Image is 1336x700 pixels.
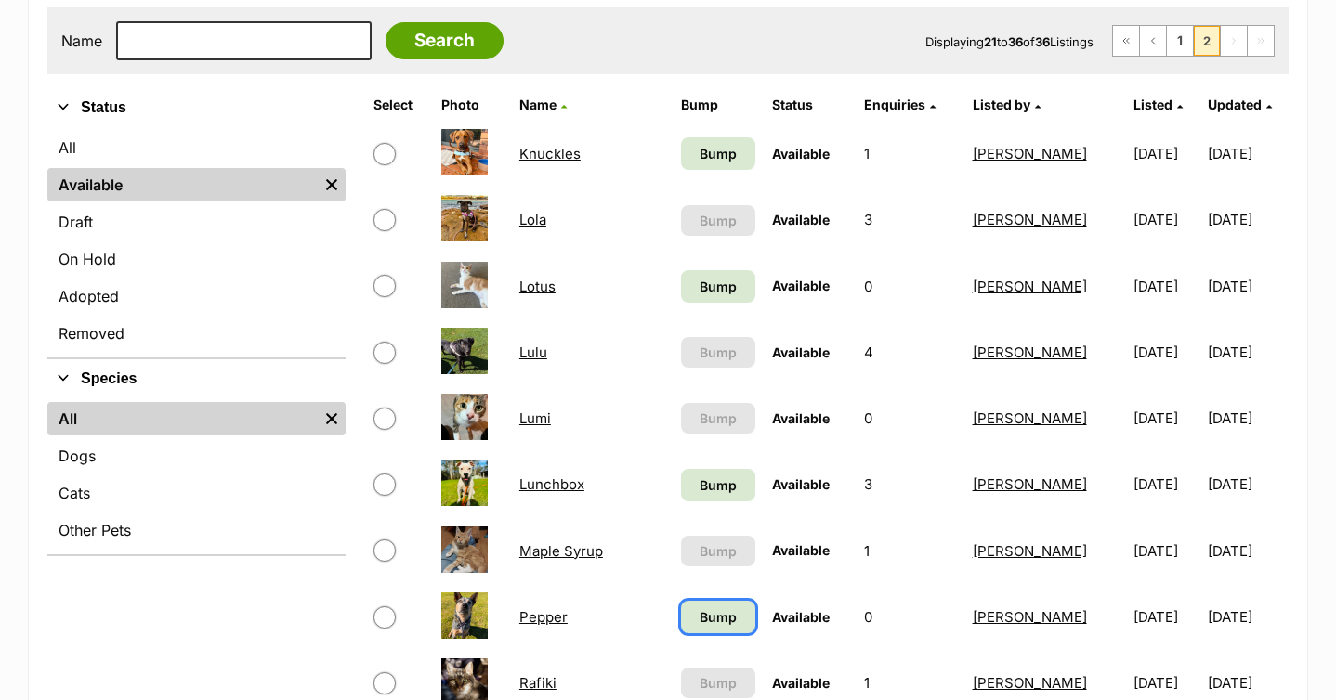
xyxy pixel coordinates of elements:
[47,127,346,357] div: Status
[1208,585,1287,649] td: [DATE]
[1126,519,1205,583] td: [DATE]
[1126,585,1205,649] td: [DATE]
[1133,97,1183,112] a: Listed
[1208,254,1287,318] td: [DATE]
[47,367,346,391] button: Species
[700,343,737,362] span: Bump
[1208,452,1287,516] td: [DATE]
[47,168,318,201] a: Available
[1113,26,1139,56] a: First page
[1194,26,1220,56] span: Page 2
[857,519,963,583] td: 1
[1208,97,1272,112] a: Updated
[772,542,830,558] span: Available
[1208,386,1287,450] td: [DATE]
[973,97,1041,112] a: Listed by
[973,278,1087,295] a: [PERSON_NAME]
[700,541,737,561] span: Bump
[973,211,1087,228] a: [PERSON_NAME]
[984,34,997,49] strong: 21
[519,475,584,493] a: Lunchbox
[925,34,1094,49] span: Displaying to of Listings
[519,278,556,295] a: Lotus
[1133,97,1172,112] span: Listed
[973,608,1087,626] a: [PERSON_NAME]
[1167,26,1193,56] a: Page 1
[674,90,763,120] th: Bump
[772,344,830,360] span: Available
[1035,34,1050,49] strong: 36
[772,476,830,492] span: Available
[1126,122,1205,186] td: [DATE]
[519,145,581,162] a: Knuckles
[366,90,433,120] th: Select
[700,607,737,627] span: Bump
[519,344,547,361] a: Lulu
[973,409,1087,427] a: [PERSON_NAME]
[765,90,854,120] th: Status
[857,452,963,516] td: 3
[386,22,504,59] input: Search
[857,585,963,649] td: 0
[519,674,557,692] a: Rafiki
[47,402,318,435] a: All
[857,386,963,450] td: 0
[700,475,737,495] span: Bump
[47,279,346,313] a: Adopted
[700,673,737,693] span: Bump
[1126,386,1205,450] td: [DATE]
[772,212,830,227] span: Available
[1126,254,1205,318] td: [DATE]
[681,469,755,501] a: Bump
[973,344,1087,361] a: [PERSON_NAME]
[857,122,963,186] td: 1
[772,278,830,293] span: Available
[1112,25,1275,57] nav: Pagination
[681,668,755,698] button: Bump
[700,277,737,296] span: Bump
[772,675,830,691] span: Available
[681,536,755,566] button: Bump
[772,146,830,162] span: Available
[973,542,1087,560] a: [PERSON_NAME]
[1126,188,1205,252] td: [DATE]
[1008,34,1023,49] strong: 36
[318,168,346,201] a: Remove filter
[1208,97,1262,112] span: Updated
[973,674,1087,692] a: [PERSON_NAME]
[700,408,737,428] span: Bump
[61,32,102,49] label: Name
[857,188,963,252] td: 3
[1248,26,1274,56] span: Last page
[772,410,830,426] span: Available
[1126,320,1205,384] td: [DATE]
[973,145,1087,162] a: [PERSON_NAME]
[681,337,755,368] button: Bump
[519,97,567,112] a: Name
[857,320,963,384] td: 4
[1208,122,1287,186] td: [DATE]
[519,608,568,626] a: Pepper
[1221,26,1247,56] span: Next page
[681,270,755,303] a: Bump
[864,97,925,112] span: translation missing: en.admin.listings.index.attributes.enquiries
[47,398,346,554] div: Species
[681,137,755,170] a: Bump
[441,460,488,506] img: Lunchbox
[47,513,346,547] a: Other Pets
[1208,519,1287,583] td: [DATE]
[681,601,755,633] a: Bump
[973,97,1030,112] span: Listed by
[681,205,755,236] button: Bump
[47,317,346,350] a: Removed
[519,97,557,112] span: Name
[47,131,346,164] a: All
[1208,188,1287,252] td: [DATE]
[857,254,963,318] td: 0
[47,476,346,510] a: Cats
[318,402,346,435] a: Remove filter
[681,403,755,434] button: Bump
[47,439,346,473] a: Dogs
[47,242,346,276] a: On Hold
[864,97,936,112] a: Enquiries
